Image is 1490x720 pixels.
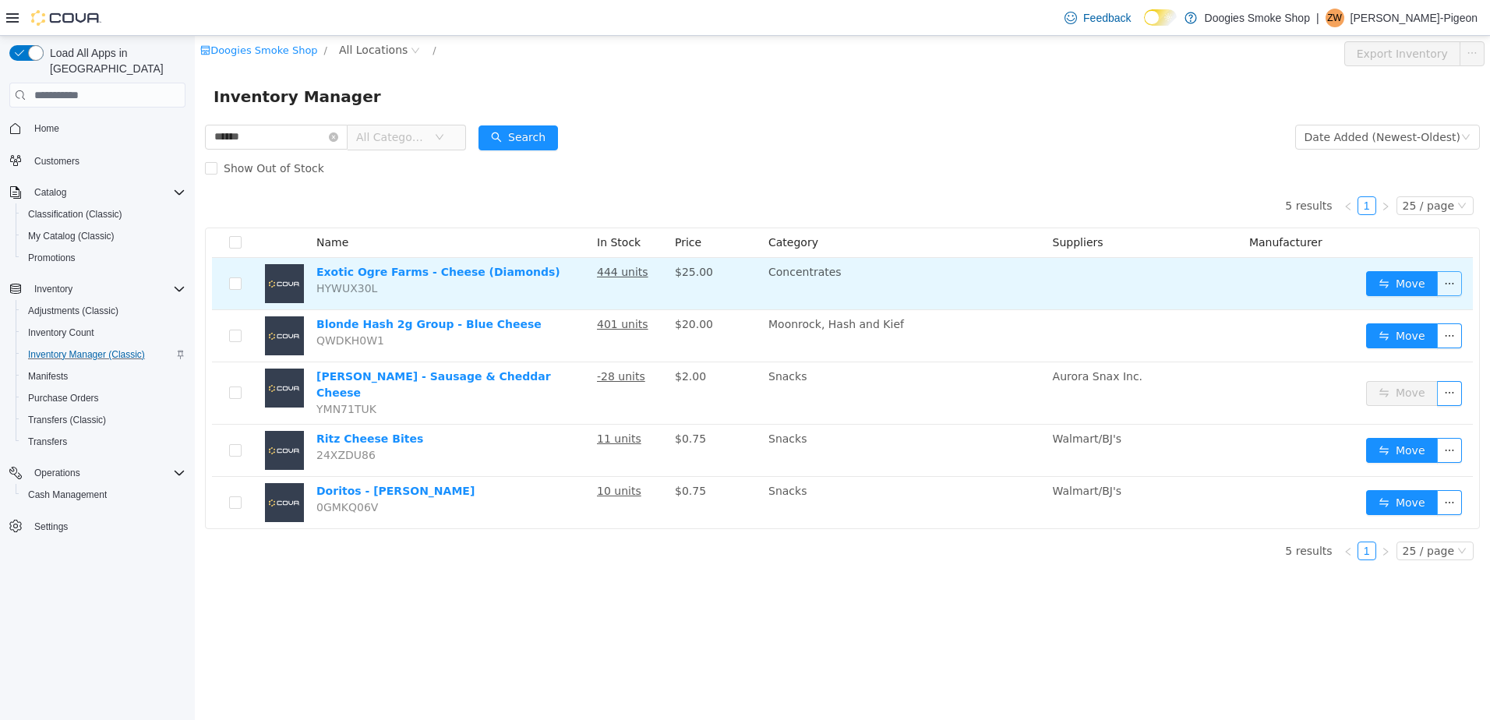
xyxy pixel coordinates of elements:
[22,367,74,386] a: Manifests
[1163,161,1181,178] a: 1
[1205,9,1310,27] p: Doogies Smoke Shop
[480,334,511,347] span: $2.00
[480,397,511,409] span: $0.75
[1181,506,1200,524] li: Next Page
[122,230,365,242] a: Exotic Ogre Farms - Cheese (Diamonds)
[34,521,68,533] span: Settings
[28,305,118,317] span: Adjustments (Classic)
[1266,97,1276,108] i: icon: down
[402,449,447,461] u: 10 units
[480,449,511,461] span: $0.75
[22,367,185,386] span: Manifests
[858,334,948,347] span: Aurora Snax Inc.
[238,9,241,20] span: /
[3,149,192,171] button: Customers
[28,517,185,536] span: Settings
[1171,345,1243,370] button: icon: swapMove
[1351,9,1478,27] p: [PERSON_NAME]-Pigeon
[16,247,192,269] button: Promotions
[402,334,450,347] u: -28 units
[28,489,107,501] span: Cash Management
[402,282,454,295] u: 401 units
[1181,161,1200,179] li: Next Page
[1171,288,1243,312] button: icon: swapMove
[5,9,122,20] a: icon: shopDoogies Smoke Shop
[28,252,76,264] span: Promotions
[1149,5,1266,30] button: Export Inventory
[240,97,249,108] i: icon: down
[22,249,185,267] span: Promotions
[23,126,136,139] span: Show Out of Stock
[22,485,113,504] a: Cash Management
[1262,165,1272,176] i: icon: down
[1242,235,1267,260] button: icon: ellipsis
[22,389,105,408] a: Purchase Orders
[22,345,151,364] a: Inventory Manager (Classic)
[34,155,79,168] span: Customers
[28,230,115,242] span: My Catalog (Classic)
[9,111,185,578] nav: Complex example
[28,208,122,221] span: Classification (Classic)
[1242,288,1267,312] button: icon: ellipsis
[1208,161,1259,178] div: 25 / page
[70,281,109,319] img: Blonde Hash 2g Group - Blue Cheese placeholder
[34,283,72,295] span: Inventory
[1265,5,1290,30] button: icon: ellipsis
[1090,506,1137,524] li: 5 results
[1163,161,1181,179] li: 1
[1149,166,1158,175] i: icon: left
[1144,506,1163,524] li: Previous Page
[16,484,192,506] button: Cash Management
[567,389,852,441] td: Snacks
[567,441,852,492] td: Snacks
[1242,402,1267,427] button: icon: ellipsis
[144,5,213,23] span: All Locations
[34,186,66,199] span: Catalog
[1090,161,1137,179] li: 5 results
[28,152,86,171] a: Customers
[858,200,909,213] span: Suppliers
[122,465,183,478] span: 0GMKQ06V
[28,414,106,426] span: Transfers (Classic)
[22,302,125,320] a: Adjustments (Classic)
[1327,9,1342,27] span: ZW
[28,280,79,298] button: Inventory
[16,225,192,247] button: My Catalog (Classic)
[567,222,852,274] td: Concentrates
[22,205,185,224] span: Classification (Classic)
[28,280,185,298] span: Inventory
[31,10,101,26] img: Cova
[28,183,185,202] span: Catalog
[3,462,192,484] button: Operations
[70,447,109,486] img: Doritos - Nacho Cheese placeholder
[1083,10,1131,26] span: Feedback
[70,333,109,372] img: Werner - Sausage & Cheddar Cheese placeholder
[22,249,82,267] a: Promotions
[858,449,927,461] span: Walmart/BJ's
[858,397,927,409] span: Walmart/BJ's
[5,9,16,19] i: icon: shop
[1208,506,1259,524] div: 25 / page
[22,227,121,245] a: My Catalog (Classic)
[134,97,143,106] i: icon: close-circle
[22,227,185,245] span: My Catalog (Classic)
[16,322,192,344] button: Inventory Count
[480,230,518,242] span: $25.00
[1149,511,1158,521] i: icon: left
[122,334,356,363] a: [PERSON_NAME] - Sausage & Cheddar Cheese
[3,515,192,538] button: Settings
[1316,9,1319,27] p: |
[1186,166,1195,175] i: icon: right
[16,203,192,225] button: Classification (Classic)
[3,278,192,300] button: Inventory
[70,228,109,267] img: Exotic Ogre Farms - Cheese (Diamonds) placeholder
[22,432,185,451] span: Transfers
[1058,2,1137,34] a: Feedback
[284,90,363,115] button: icon: searchSearch
[122,200,154,213] span: Name
[1262,510,1272,521] i: icon: down
[28,118,185,138] span: Home
[28,348,145,361] span: Inventory Manager (Classic)
[28,119,65,138] a: Home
